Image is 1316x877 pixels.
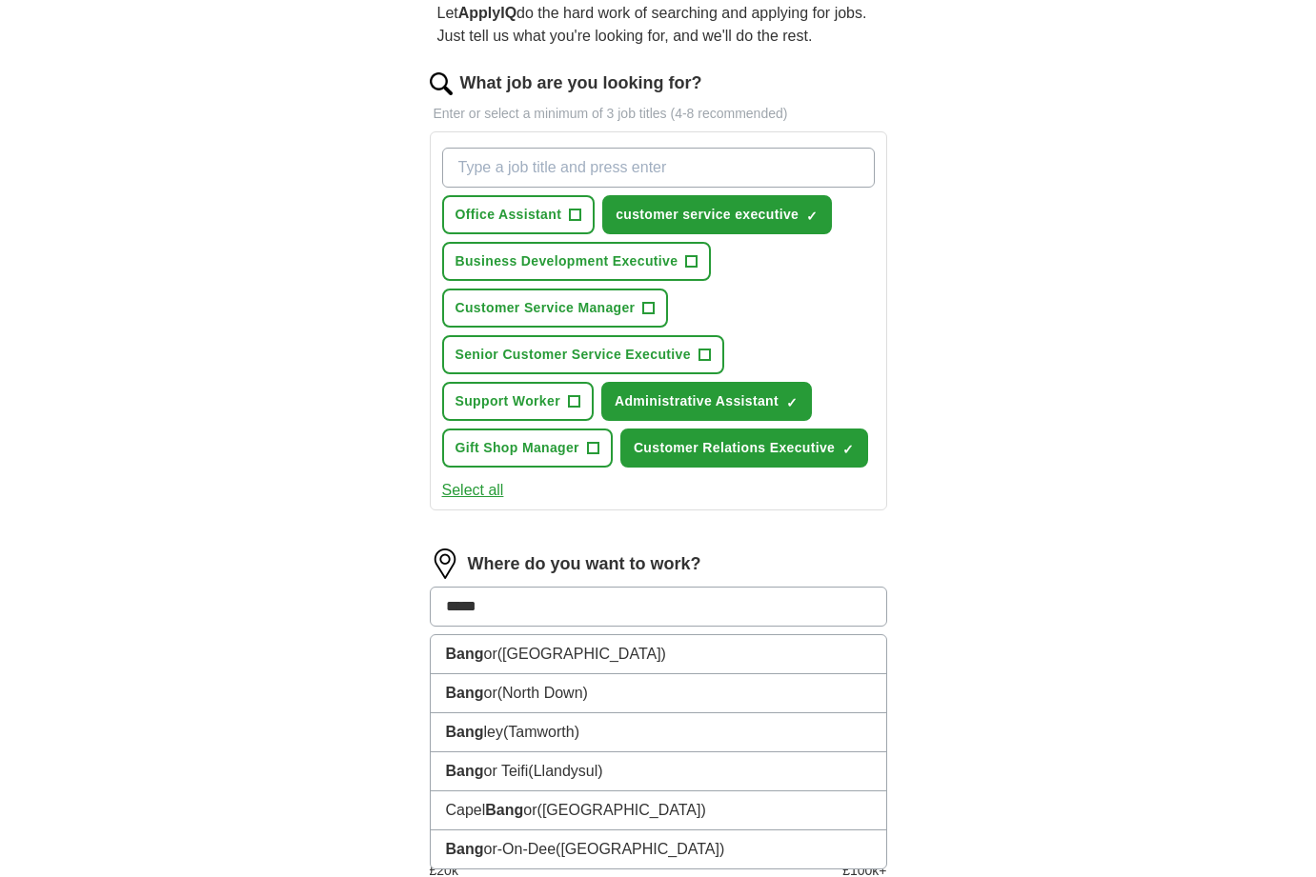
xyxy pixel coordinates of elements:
[442,429,613,468] button: Gift Shop Manager
[431,674,886,713] li: or
[528,763,602,779] span: (Llandysul)
[485,802,523,818] strong: Bang
[456,251,678,271] span: Business Development Executive
[446,763,484,779] strong: Bang
[431,791,886,830] li: Capel or
[458,5,516,21] strong: ApplyIQ
[446,724,484,740] strong: Bang
[456,345,691,365] span: Senior Customer Service Executive
[431,635,886,674] li: or
[446,646,484,662] strong: Bang
[431,713,886,752] li: ley
[615,391,779,411] span: Administrative Assistant
[616,205,799,225] span: customer service executive
[468,551,701,577] label: Where do you want to work?
[442,195,596,234] button: Office Assistant
[786,395,798,410] span: ✓
[456,205,562,225] span: Office Assistant
[456,298,636,318] span: Customer Service Manager
[503,724,579,740] span: (Tamworth)
[430,548,460,579] img: location.png
[456,391,560,411] span: Support Worker
[620,429,868,468] button: Customer Relations Executive✓
[442,382,594,421] button: Support Worker
[430,104,887,124] p: Enter or select a minimum of 3 job titles (4-8 recommended)
[446,685,484,701] strong: Bang
[431,830,886,868] li: or-On-Dee
[430,72,453,95] img: search.png
[442,335,724,374] button: Senior Customer Service Executive
[602,195,832,234] button: customer service executive✓
[442,148,875,188] input: Type a job title and press enter
[442,479,504,502] button: Select all
[497,685,588,701] span: (North Down)
[497,646,666,662] span: ([GEOGRAPHIC_DATA])
[460,70,702,96] label: What job are you looking for?
[456,438,579,458] span: Gift Shop Manager
[556,841,724,857] span: ([GEOGRAPHIC_DATA])
[634,438,835,458] span: Customer Relations Executive
[431,752,886,791] li: or Teifi
[806,209,818,224] span: ✓
[601,382,812,421] button: Administrative Assistant✓
[442,289,669,328] button: Customer Service Manager
[442,242,712,281] button: Business Development Executive
[842,442,854,457] span: ✓
[446,841,484,857] strong: Bang
[537,802,706,818] span: ([GEOGRAPHIC_DATA])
